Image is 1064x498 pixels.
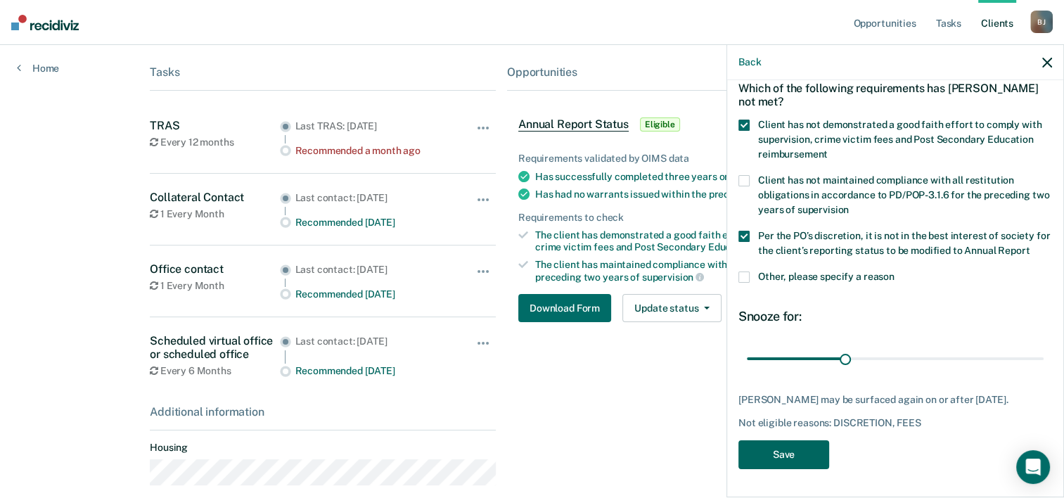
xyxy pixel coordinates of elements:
button: Save [738,440,829,469]
span: Other, please specify a reason [758,271,895,282]
div: Tasks [150,65,496,79]
div: The client has demonstrated a good faith effort to comply with supervision, crime victim fees and... [535,229,903,253]
div: Not eligible reasons: DISCRETION, FEES [738,417,1052,429]
span: Eligible [640,117,680,132]
div: Last contact: [DATE] [295,192,453,204]
div: Requirements to check [518,212,903,224]
button: Download Form [518,294,611,322]
div: Has had no warrants issued within the preceding two years of [535,188,903,200]
div: Additional information [150,405,496,419]
div: Last contact: [DATE] [295,336,453,347]
img: Recidiviz [11,15,79,30]
div: Every 6 Months [150,365,279,377]
span: Per the PO’s discretion, it is not in the best interest of society for the client’s reporting sta... [758,230,1050,256]
div: Scheduled virtual office or scheduled office [150,334,279,361]
div: TRAS [150,119,279,132]
button: Update status [622,294,722,322]
button: Back [738,56,761,68]
div: B J [1030,11,1053,33]
div: Requirements validated by OIMS data [518,153,903,165]
div: Open Intercom Messenger [1016,450,1050,484]
div: Every 12 months [150,136,279,148]
div: Recommended a month ago [295,145,453,157]
div: Last TRAS: [DATE] [295,120,453,132]
div: Collateral Contact [150,191,279,204]
div: The client has maintained compliance with all restitution obligations for the preceding two years of [535,259,903,283]
div: Recommended [DATE] [295,365,453,377]
dt: Housing [150,442,496,454]
span: supervision [642,272,704,283]
span: Annual Report Status [518,117,629,132]
div: Opportunities [507,65,914,79]
div: Recommended [DATE] [295,217,453,229]
div: Office contact [150,262,279,276]
div: Recommended [DATE] [295,288,453,300]
span: Client has not maintained compliance with all restitution obligations in accordance to PD/POP-3.1... [758,174,1049,215]
a: Navigate to form link [518,294,617,322]
div: Last contact: [DATE] [295,264,453,276]
div: Which of the following requirements has [PERSON_NAME] not met? [738,70,1052,120]
div: Snooze for: [738,309,1052,324]
span: Client has not demonstrated a good faith effort to comply with supervision, crime victim fees and... [758,119,1041,160]
div: 1 Every Month [150,280,279,292]
div: Has successfully completed three years on Low [535,170,903,183]
a: Home [17,62,59,75]
div: 1 Every Month [150,208,279,220]
div: [PERSON_NAME] may be surfaced again on or after [DATE]. [738,394,1052,406]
